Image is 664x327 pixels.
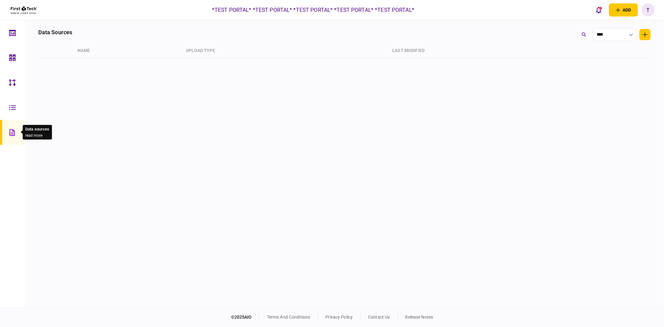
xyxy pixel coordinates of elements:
img: client company logo [10,2,38,18]
div: *TEST PORTAL* *TEST PORTAL* *TEST PORTAL* *TEST PORTAL* *TEST PORTAL* [212,6,414,14]
button: T [642,3,655,17]
a: terms and conditions [267,315,310,320]
div: data sources [38,28,73,36]
th: Name [74,44,183,58]
button: open adding identity options [609,3,638,17]
div: Data sources [25,126,49,132]
button: open notifications list [592,3,605,17]
button: read more [25,133,42,138]
a: contact us [368,315,390,320]
th: last modified [389,44,614,58]
a: release notes [405,315,433,320]
a: privacy policy [325,315,353,320]
div: © 2025 AIO [231,314,260,320]
th: Upload Type [183,44,389,58]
